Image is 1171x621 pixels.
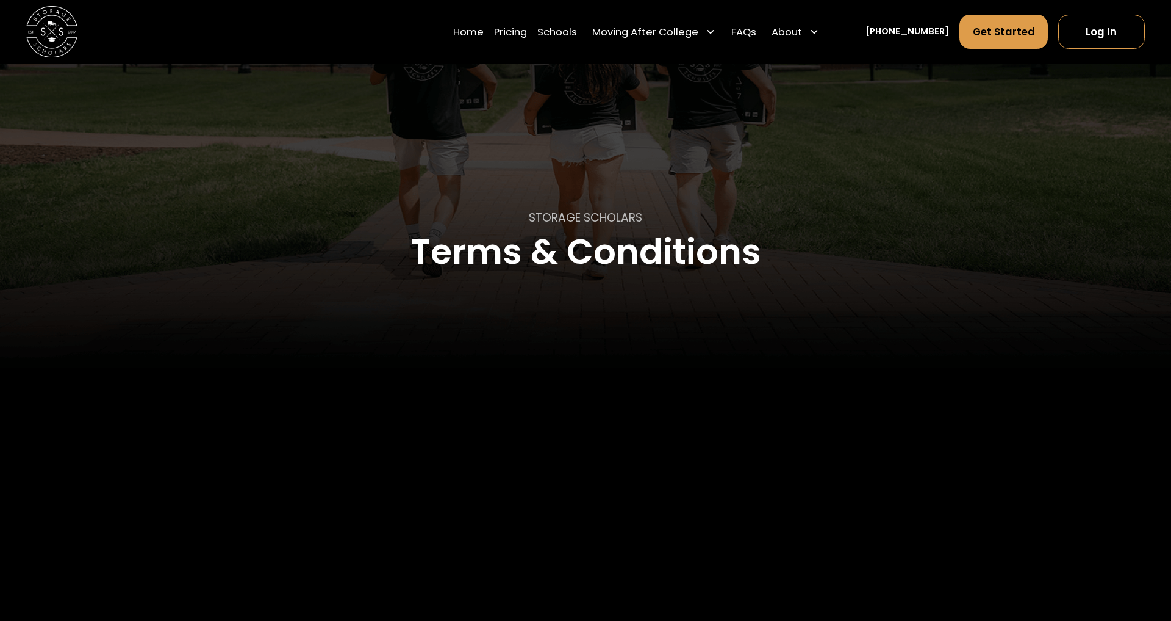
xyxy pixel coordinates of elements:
[494,14,527,49] a: Pricing
[772,24,802,40] div: About
[453,14,484,49] a: Home
[959,15,1048,49] a: Get Started
[767,14,825,49] div: About
[26,6,77,57] img: Storage Scholars main logo
[865,25,949,38] a: [PHONE_NUMBER]
[529,209,642,227] p: STORAGE SCHOLARS
[1058,15,1145,49] a: Log In
[410,233,761,271] h1: Terms & Conditions
[537,14,577,49] a: Schools
[731,14,756,49] a: FAQs
[592,24,698,40] div: Moving After College
[587,14,721,49] div: Moving After College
